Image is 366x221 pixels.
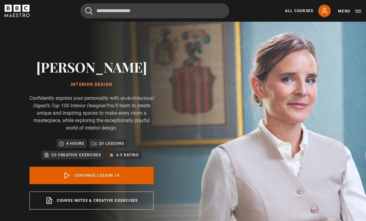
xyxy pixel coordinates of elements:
[29,167,154,184] a: Continue lesson 16
[66,140,84,147] p: 4 hours
[116,152,139,158] p: 4.5 rating
[85,7,93,15] button: Submit the search query
[29,95,154,132] p: Confidently express your personality with an You'll learn to create unique and inspiring spaces t...
[285,8,313,14] a: All Courses
[29,82,154,87] h1: Interior Design
[29,192,154,210] a: Course notes & creative exercises
[99,140,124,147] p: 20 lessons
[29,59,154,75] h2: [PERSON_NAME]
[5,5,29,17] svg: BBC Maestro
[51,152,101,158] p: 20 creative exercises
[338,8,361,14] button: Toggle navigation
[80,3,229,18] input: Search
